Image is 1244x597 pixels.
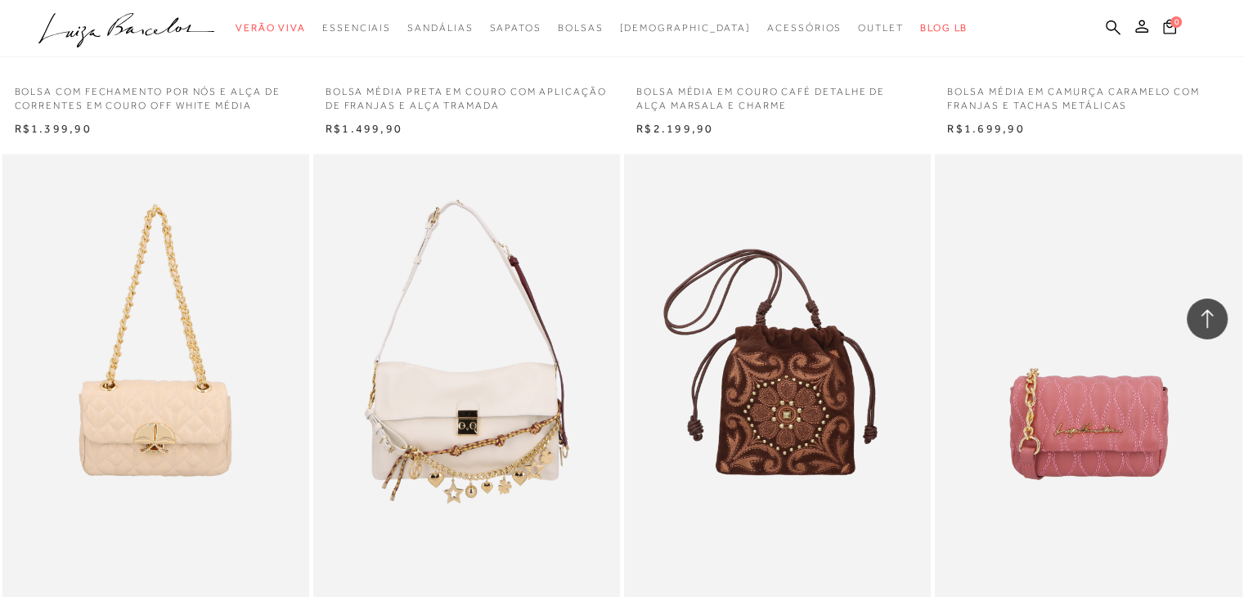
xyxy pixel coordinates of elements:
a: BLOG LB [920,13,968,43]
span: R$1.499,90 [326,122,402,135]
a: BOLSA MÉDIA EM CAMURÇA CARAMELO COM FRANJAS E TACHAS METÁLICAS [935,75,1242,113]
button: 0 [1158,18,1181,40]
a: categoryNavScreenReaderText [236,13,306,43]
span: Acessórios [767,22,842,34]
span: 0 [1170,16,1182,28]
span: Sapatos [489,22,541,34]
span: R$1.699,90 [947,122,1024,135]
a: noSubCategoriesText [619,13,751,43]
span: R$1.399,90 [15,122,92,135]
span: BLOG LB [920,22,968,34]
span: Verão Viva [236,22,306,34]
a: categoryNavScreenReaderText [489,13,541,43]
a: BOLSA MÉDIA EM COURO CAFÉ DETALHE DE ALÇA MARSALA E CHARME [624,75,931,113]
a: categoryNavScreenReaderText [558,13,604,43]
a: BOLSA COM FECHAMENTO POR NÓS E ALÇA DE CORRENTES EM COURO OFF WHITE MÉDIA [2,75,309,113]
a: categoryNavScreenReaderText [322,13,391,43]
span: R$2.199,90 [636,122,713,135]
span: [DEMOGRAPHIC_DATA] [619,22,751,34]
a: categoryNavScreenReaderText [767,13,842,43]
a: BOLSA MÉDIA PRETA EM COURO COM APLICAÇÃO DE FRANJAS E ALÇA TRAMADA [313,75,620,113]
span: Outlet [858,22,904,34]
a: categoryNavScreenReaderText [407,13,473,43]
span: Essenciais [322,22,391,34]
span: Sandálias [407,22,473,34]
a: categoryNavScreenReaderText [858,13,904,43]
span: Bolsas [558,22,604,34]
